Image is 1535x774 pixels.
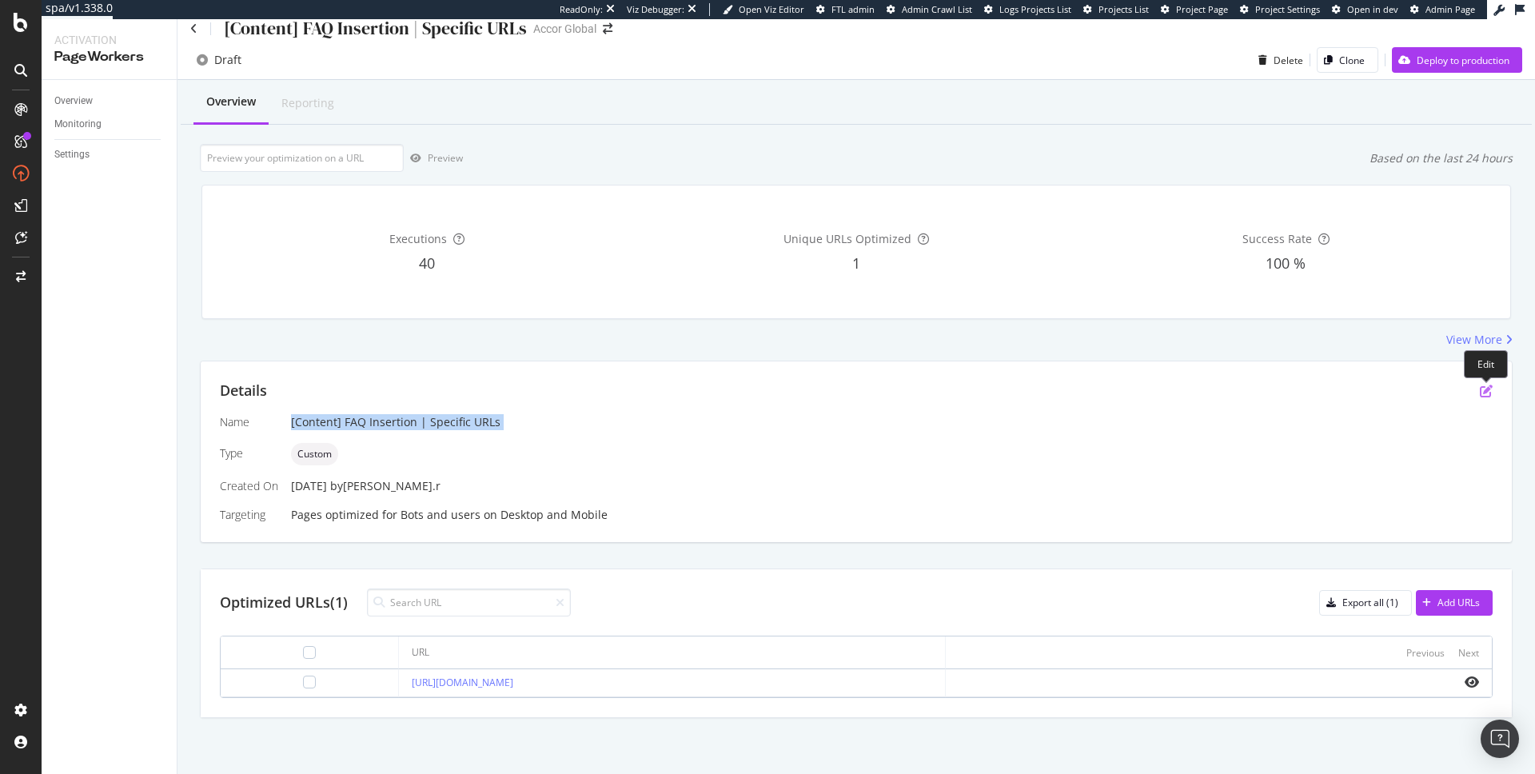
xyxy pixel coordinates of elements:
[291,414,1493,430] div: [Content] FAQ Insertion | Specific URLs
[1252,47,1303,73] button: Delete
[54,93,165,110] a: Overview
[220,507,278,523] div: Targeting
[412,645,429,660] div: URL
[419,253,435,273] span: 40
[1098,3,1149,15] span: Projects List
[1342,596,1398,609] div: Export all (1)
[291,478,1493,494] div: [DATE]
[389,231,447,246] span: Executions
[1332,3,1398,16] a: Open in dev
[1425,3,1475,15] span: Admin Page
[367,588,571,616] input: Search URL
[54,93,93,110] div: Overview
[412,676,513,689] a: [URL][DOMAIN_NAME]
[999,3,1071,15] span: Logs Projects List
[627,3,684,16] div: Viz Debugger:
[739,3,804,15] span: Open Viz Editor
[1446,332,1502,348] div: View More
[1274,54,1303,67] div: Delete
[1347,3,1398,15] span: Open in dev
[603,23,612,34] div: arrow-right-arrow-left
[404,146,463,171] button: Preview
[816,3,875,16] a: FTL admin
[1416,590,1493,616] button: Add URLs
[1266,253,1306,273] span: 100 %
[1083,3,1149,16] a: Projects List
[206,94,256,110] div: Overview
[1464,350,1508,378] div: Edit
[1242,231,1312,246] span: Success Rate
[54,48,164,66] div: PageWorkers
[831,3,875,15] span: FTL admin
[190,23,197,34] a: Click to go back
[220,381,267,401] div: Details
[1437,596,1480,609] div: Add URLs
[224,16,527,41] div: [Content] FAQ Insertion | Specific URLs
[220,414,278,430] div: Name
[220,445,278,461] div: Type
[428,151,463,165] div: Preview
[297,449,332,459] span: Custom
[1161,3,1228,16] a: Project Page
[500,507,608,523] div: Desktop and Mobile
[54,116,102,133] div: Monitoring
[1458,643,1479,662] button: Next
[1406,643,1445,662] button: Previous
[1255,3,1320,15] span: Project Settings
[1417,54,1509,67] div: Deploy to production
[533,21,596,37] div: Accor Global
[214,52,241,68] div: Draft
[1392,47,1522,73] button: Deploy to production
[1319,590,1412,616] button: Export all (1)
[723,3,804,16] a: Open Viz Editor
[1480,385,1493,397] div: pen-to-square
[401,507,480,523] div: Bots and users
[1446,332,1513,348] a: View More
[1481,720,1519,758] div: Open Intercom Messenger
[1410,3,1475,16] a: Admin Page
[783,231,911,246] span: Unique URLs Optimized
[54,146,165,163] a: Settings
[1458,646,1479,660] div: Next
[1339,54,1365,67] div: Clone
[1370,150,1513,166] div: Based on the last 24 hours
[1317,47,1378,73] button: Clone
[887,3,972,16] a: Admin Crawl List
[1465,676,1479,688] i: eye
[902,3,972,15] span: Admin Crawl List
[1240,3,1320,16] a: Project Settings
[291,507,1493,523] div: Pages optimized for on
[560,3,603,16] div: ReadOnly:
[281,95,334,111] div: Reporting
[1176,3,1228,15] span: Project Page
[852,253,860,273] span: 1
[1406,646,1445,660] div: Previous
[220,478,278,494] div: Created On
[291,443,338,465] div: neutral label
[984,3,1071,16] a: Logs Projects List
[330,478,441,494] div: by [PERSON_NAME].r
[54,116,165,133] a: Monitoring
[54,146,90,163] div: Settings
[220,592,348,613] div: Optimized URLs (1)
[54,32,164,48] div: Activation
[200,144,404,172] input: Preview your optimization on a URL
